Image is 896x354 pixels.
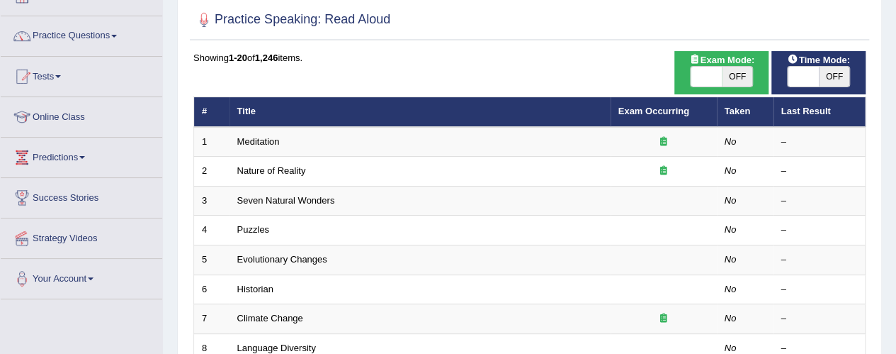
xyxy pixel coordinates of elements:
th: Last Result [773,97,866,127]
td: 3 [194,186,229,216]
div: Showing of items. [193,51,866,65]
em: No [725,136,737,147]
div: Exam occurring question [618,165,709,178]
em: No [725,254,737,265]
em: No [725,165,737,176]
div: – [781,194,858,208]
em: No [725,343,737,353]
a: Puzzles [237,224,270,235]
a: Nature of Reality [237,165,306,176]
div: – [781,253,858,267]
span: Time Mode: [782,52,856,67]
td: 5 [194,245,229,275]
a: Practice Questions [1,16,162,52]
div: – [781,312,858,326]
td: 1 [194,127,229,157]
b: 1-20 [229,52,247,63]
b: 1,246 [255,52,278,63]
td: 7 [194,304,229,334]
a: Your Account [1,259,162,294]
div: – [781,283,858,297]
a: Predictions [1,138,162,173]
a: Meditation [237,136,280,147]
div: – [781,223,858,237]
a: Language Diversity [237,343,316,353]
td: 6 [194,275,229,304]
a: Historian [237,284,273,294]
span: OFF [722,67,753,87]
a: Online Class [1,97,162,133]
th: Title [229,97,611,127]
em: No [725,224,737,235]
div: Show exams occurring in exams [674,51,769,94]
a: Climate Change [237,313,303,323]
div: – [781,135,858,149]
th: Taken [717,97,773,127]
em: No [725,313,737,323]
div: Exam occurring question [618,135,709,149]
em: No [725,284,737,294]
a: Success Stories [1,178,162,214]
span: OFF [819,67,850,87]
em: No [725,195,737,206]
a: Evolutionary Changes [237,254,327,265]
a: Strategy Videos [1,219,162,254]
h2: Practice Speaking: Read Aloud [193,9,390,31]
a: Tests [1,57,162,92]
td: 4 [194,216,229,245]
div: Exam occurring question [618,312,709,326]
td: 2 [194,157,229,187]
span: Exam Mode: [684,52,760,67]
a: Exam Occurring [618,106,689,116]
a: Seven Natural Wonders [237,195,335,206]
div: – [781,165,858,178]
th: # [194,97,229,127]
